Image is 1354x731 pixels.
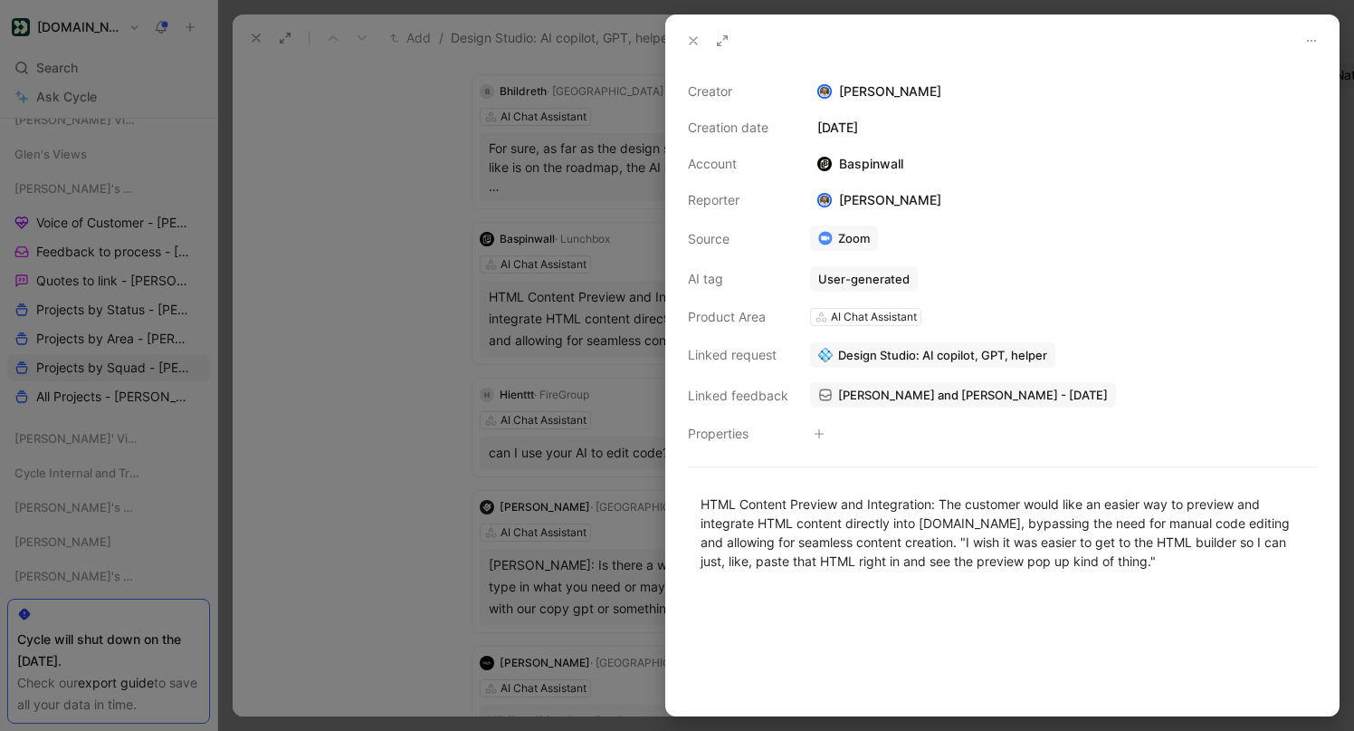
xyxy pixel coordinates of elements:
[818,348,833,362] img: 💠
[810,226,878,251] a: Zoom
[810,342,1055,368] button: 💠Design Studio: AI copilot, GPT, helper
[838,387,1108,403] span: [PERSON_NAME] and [PERSON_NAME] - [DATE]
[688,385,788,407] div: Linked feedback
[810,117,1317,139] div: [DATE]
[810,189,949,211] div: [PERSON_NAME]
[688,306,788,328] div: Product Area
[688,268,788,290] div: AI tag
[810,153,911,175] div: Baspinwall
[688,189,788,211] div: Reporter
[819,195,831,207] img: avatar
[688,153,788,175] div: Account
[831,308,917,326] div: AI Chat Assistant
[810,81,1317,102] div: [PERSON_NAME]
[701,495,1304,571] div: HTML Content Preview and Integration: The customer would like an easier way to preview and integr...
[688,423,788,445] div: Properties
[810,382,1116,408] a: [PERSON_NAME] and [PERSON_NAME] - [DATE]
[688,228,788,250] div: Source
[838,347,1047,363] span: Design Studio: AI copilot, GPT, helper
[688,344,788,366] div: Linked request
[688,117,788,139] div: Creation date
[819,86,831,98] img: avatar
[817,157,832,171] img: logo
[688,81,788,102] div: Creator
[818,271,910,287] div: User-generated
